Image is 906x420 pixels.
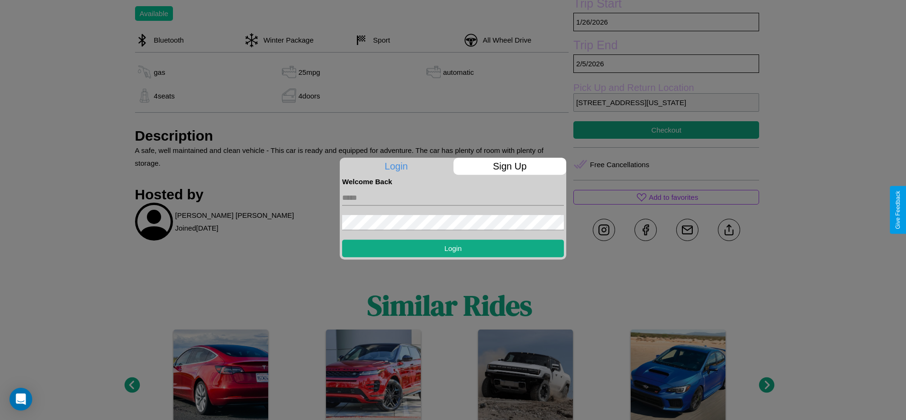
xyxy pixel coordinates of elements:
[895,191,901,229] div: Give Feedback
[9,388,32,411] div: Open Intercom Messenger
[340,158,453,175] p: Login
[342,178,564,186] h4: Welcome Back
[453,158,567,175] p: Sign Up
[342,240,564,257] button: Login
